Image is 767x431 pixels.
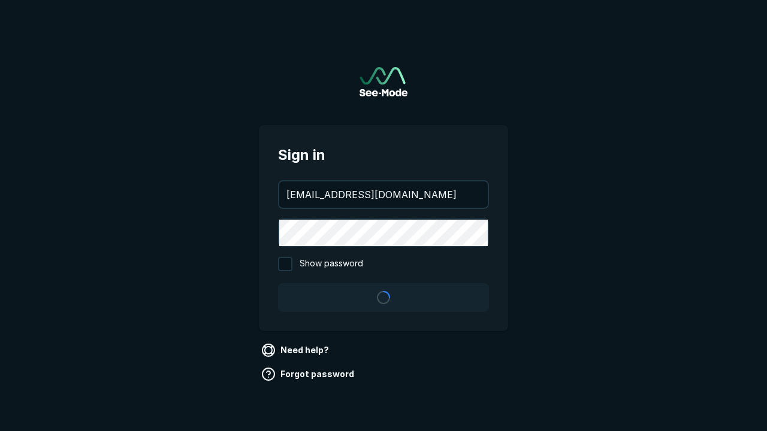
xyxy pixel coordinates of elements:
span: Sign in [278,144,489,166]
a: Forgot password [259,365,359,384]
a: Go to sign in [360,67,407,96]
img: See-Mode Logo [360,67,407,96]
a: Need help? [259,341,334,360]
span: Show password [300,257,363,271]
input: your@email.com [279,181,488,208]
